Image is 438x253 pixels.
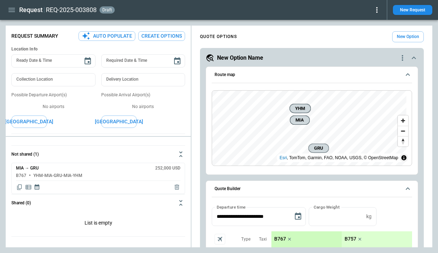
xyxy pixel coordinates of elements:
h6: Quote Builder [215,187,240,191]
span: Delete quote [173,184,180,191]
button: New Option Namequote-option-actions [206,54,418,62]
button: Route map [212,67,412,83]
p: Possible Arrival Airport(s) [101,92,185,98]
button: Quote Builder [212,181,412,197]
button: Choose date [170,54,184,68]
label: Departure time [217,204,246,210]
p: B767 [274,236,286,242]
p: Taxi [259,236,267,242]
button: Not shared (1) [11,146,185,163]
h6: Route map [215,72,235,77]
h6: MIA → GRU [16,166,39,171]
p: B757 [345,236,356,242]
button: Choose date [81,54,95,68]
button: Shared (0) [11,194,185,211]
div: quote-option-actions [398,54,407,62]
p: kg [366,214,372,220]
h6: Shared (0) [11,201,31,205]
p: List is empty [11,211,185,236]
span: Display quote schedule [34,184,40,191]
h1: Request [19,6,43,14]
span: Display detailed quote content [25,184,32,191]
span: GRU [312,145,326,152]
button: New Request [393,5,432,15]
p: Request Summary [11,33,58,39]
span: Copy quote content [16,184,23,191]
div: , TomTom, Garmin, FAO, NOAA, USGS, © OpenStreetMap [280,154,398,161]
h6: Location Info [11,47,185,52]
button: Create Options [138,31,185,41]
p: Type [241,236,250,242]
h6: B767 [16,173,26,178]
p: No airports [101,104,185,110]
span: YHM [293,105,308,112]
h6: YHM-MIA-GRU-MIA-YHM [33,173,82,178]
button: [GEOGRAPHIC_DATA] [11,115,47,128]
div: Not shared (1) [11,163,185,194]
summary: Toggle attribution [400,154,408,162]
div: Route map [212,90,412,166]
div: Not shared (1) [11,211,185,236]
button: New Option [392,31,424,42]
button: Reset bearing to north [398,136,408,146]
h5: New Option Name [217,54,263,62]
h4: QUOTE OPTIONS [200,35,237,38]
span: draft [101,7,113,12]
button: [GEOGRAPHIC_DATA] [101,115,137,128]
h6: 252,000 USD [155,166,180,171]
button: Choose date, selected date is Sep 15, 2025 [291,209,305,224]
button: Zoom out [398,126,408,136]
button: Auto Populate [79,31,135,41]
a: Esri [280,155,287,160]
h2: REQ-2025-003808 [46,6,97,14]
h6: Not shared (1) [11,152,39,157]
canvas: Map [212,91,406,166]
label: Cargo Weight [314,204,340,210]
button: Zoom in [398,115,408,126]
span: MIA [293,117,307,124]
p: Possible Departure Airport(s) [11,92,96,98]
p: No airports [11,104,96,110]
span: Aircraft selection [215,234,225,244]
